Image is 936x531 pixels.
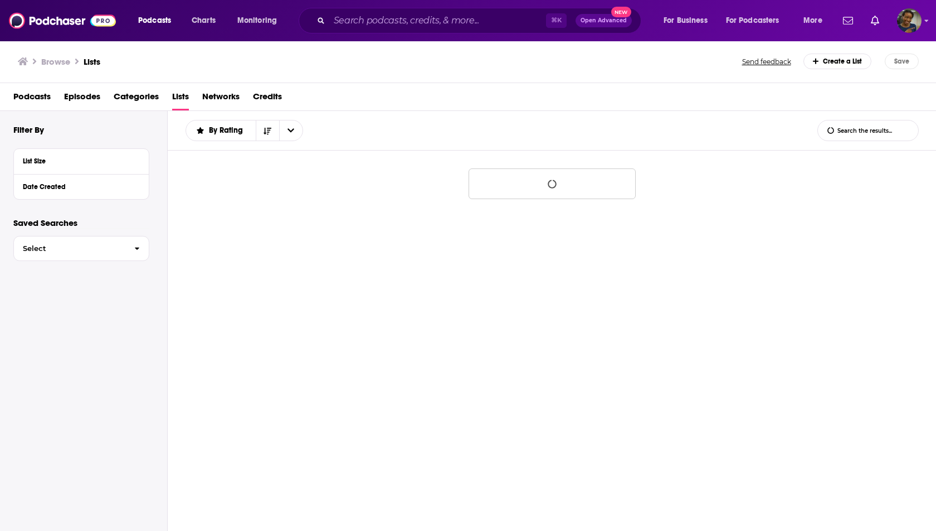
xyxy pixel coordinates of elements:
div: Search podcasts, credits, & more... [309,8,652,33]
button: Sort Direction [256,120,279,141]
a: Charts [184,12,222,30]
div: Create a List [803,54,872,69]
h3: Browse [41,56,70,67]
a: Show notifications dropdown [866,11,884,30]
button: List Size [23,153,140,167]
button: open menu [230,12,291,30]
span: Logged in as sabrinajohnson [897,8,922,33]
a: Lists [84,56,100,67]
a: Categories [114,88,159,110]
button: Save [885,54,919,69]
button: Show profile menu [897,8,922,33]
span: Monitoring [237,13,277,28]
p: Saved Searches [13,218,149,228]
a: Episodes [64,88,100,110]
button: open menu [656,12,721,30]
a: Podcasts [13,88,51,110]
span: For Business [664,13,708,28]
button: open menu [130,12,186,30]
input: Search podcasts, credits, & more... [329,12,546,30]
a: Networks [202,88,240,110]
img: User Profile [897,8,922,33]
span: Open Advanced [581,18,627,23]
img: Podchaser - Follow, Share and Rate Podcasts [9,10,116,31]
button: open menu [279,120,303,141]
span: ⌘ K [546,13,567,28]
a: Lists [172,88,189,110]
span: New [611,7,631,17]
a: Credits [253,88,282,110]
span: By Rating [209,127,247,134]
button: Select [13,236,149,261]
h2: Choose List sort [186,120,303,141]
h2: Filter By [13,124,44,135]
span: Charts [192,13,216,28]
button: Open AdvancedNew [576,14,632,27]
span: Select [14,245,125,252]
button: Send feedback [739,57,794,66]
button: open menu [719,12,796,30]
div: Date Created [23,183,133,191]
button: Date Created [23,179,140,193]
button: open menu [186,127,256,134]
a: Show notifications dropdown [838,11,857,30]
span: Podcasts [138,13,171,28]
span: For Podcasters [726,13,779,28]
button: open menu [796,12,836,30]
button: Loading [469,168,636,199]
div: List Size [23,157,133,165]
span: More [803,13,822,28]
